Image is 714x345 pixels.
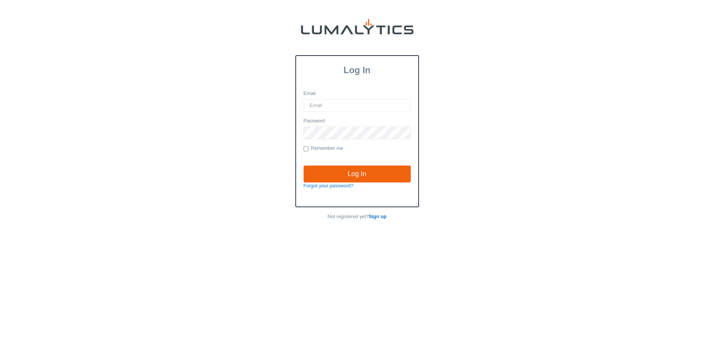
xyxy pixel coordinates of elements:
[304,118,325,125] label: Password
[296,65,418,75] h3: Log In
[369,214,387,219] a: Sign up
[301,19,413,35] img: lumalytics-black-e9b537c871f77d9ce8d3a6940f85695cd68c596e3f819dc492052d1098752254.png
[304,99,411,112] input: Email
[304,145,343,152] label: Remember me
[304,183,353,188] a: Forgot your password?
[304,166,411,183] input: Log In
[304,146,308,151] input: Remember me
[304,90,316,97] label: Email
[295,213,419,220] p: Not registered yet?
